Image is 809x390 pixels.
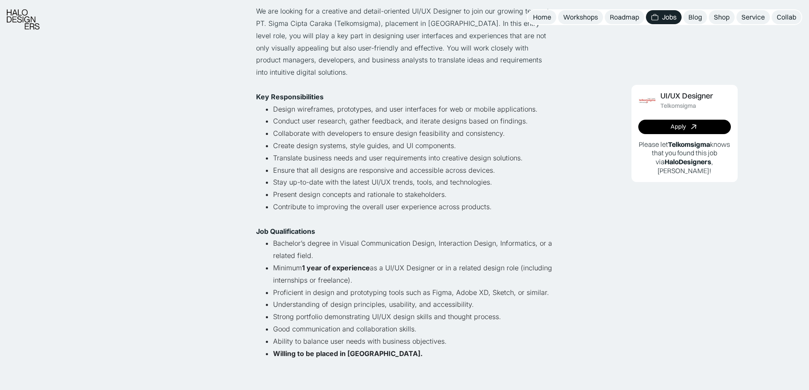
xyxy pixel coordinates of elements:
[273,103,553,115] li: Design wireframes, prototypes, and user interfaces for web or mobile applications.
[610,13,639,22] div: Roadmap
[256,227,315,236] strong: Job Qualifications
[273,323,553,335] li: Good communication and collaboration skills.
[256,5,553,79] p: We are looking for a creative and detail-oriented UI/UX Designer to join our growing team at PT. ...
[528,10,556,24] a: Home
[563,13,598,22] div: Workshops
[683,10,707,24] a: Blog
[273,237,553,262] li: Bachelor’s degree in Visual Communication Design, Interaction Design, Informatics, or a related f...
[256,93,324,101] strong: Key Responsibilities
[688,13,702,22] div: Blog
[273,311,553,323] li: Strong portfolio demonstrating UI/UX design skills and thought process.
[273,140,553,152] li: Create design systems, style guides, and UI components.
[662,13,677,22] div: Jobs
[660,92,713,101] div: UI/UX Designer
[638,92,656,109] img: Job Image
[256,79,553,91] p: ‍
[660,102,696,109] div: Telkomsigma
[273,298,553,311] li: Understanding of design principles, usability, and accessibility.
[273,127,553,140] li: Collaborate with developers to ensure design feasibility and consistency.
[638,140,731,175] p: Please let knows that you found this job via , [PERSON_NAME]!
[273,176,553,188] li: Stay up-to-date with the latest UI/UX trends, tools, and technologies.
[714,13,730,22] div: Shop
[256,213,553,225] p: ‍
[273,201,553,213] li: Contribute to improving the overall user experience across products.
[646,10,682,24] a: Jobs
[668,140,710,149] b: Telkomsigma
[665,158,711,166] b: HaloDesigners
[777,13,796,22] div: Collab
[741,13,765,22] div: Service
[736,10,770,24] a: Service
[273,188,553,201] li: Present design concepts and rationale to stakeholders.
[273,262,553,286] li: Minimum as a UI/UX Designer or in a related design role (including internships or freelance).
[671,123,686,131] div: Apply
[558,10,603,24] a: Workshops
[273,152,553,164] li: Translate business needs and user requirements into creative design solutions.
[256,359,553,372] p: ‍
[273,286,553,299] li: Proficient in design and prototyping tools such as Figma, Adobe XD, Sketch, or similar.
[772,10,801,24] a: Collab
[273,349,423,358] strong: Willing to be placed in [GEOGRAPHIC_DATA].
[302,264,370,272] strong: 1 year of experience
[273,164,553,177] li: Ensure that all designs are responsive and accessible across devices.
[638,120,731,134] a: Apply
[533,13,551,22] div: Home
[273,115,553,127] li: Conduct user research, gather feedback, and iterate designs based on findings.
[709,10,735,24] a: Shop
[605,10,644,24] a: Roadmap
[273,335,553,348] li: Ability to balance user needs with business objectives.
